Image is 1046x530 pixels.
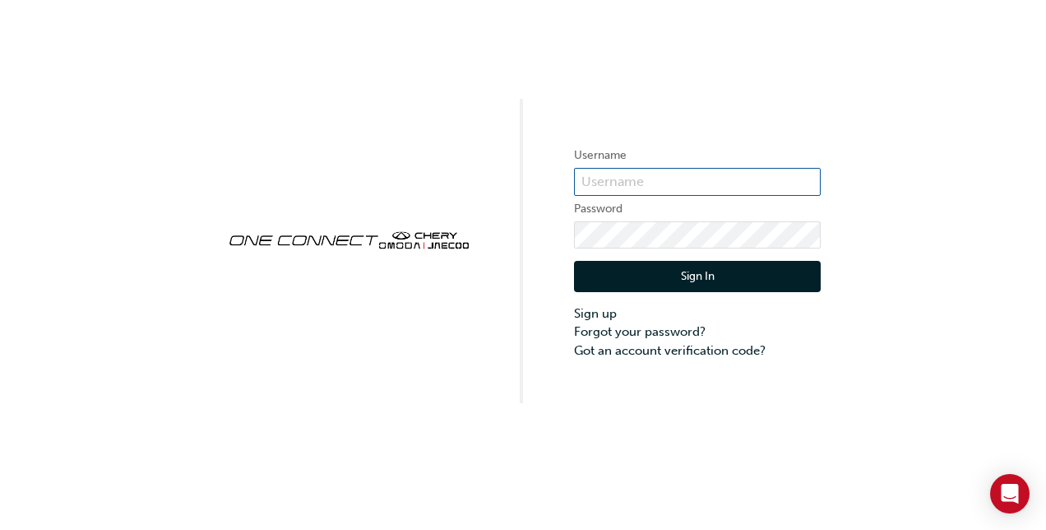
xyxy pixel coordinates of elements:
label: Password [574,199,821,219]
button: Sign In [574,261,821,292]
div: Open Intercom Messenger [990,474,1030,514]
a: Sign up [574,305,821,323]
label: Username [574,146,821,165]
a: Got an account verification code? [574,342,821,360]
a: Forgot your password? [574,323,821,342]
img: oneconnect [225,217,472,260]
input: Username [574,168,821,196]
